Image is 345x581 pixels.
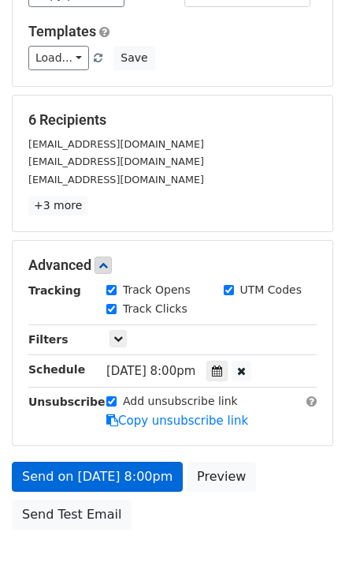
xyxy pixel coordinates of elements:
[28,156,204,167] small: [EMAIL_ADDRESS][DOMAIN_NAME]
[266,505,345,581] iframe: Chat Widget
[28,46,89,70] a: Load...
[187,462,256,492] a: Preview
[123,393,238,410] label: Add unsubscribe link
[106,414,248,428] a: Copy unsubscribe link
[28,363,85,376] strong: Schedule
[28,23,96,39] a: Templates
[28,395,106,408] strong: Unsubscribe
[28,284,81,297] strong: Tracking
[12,500,132,530] a: Send Test Email
[28,196,87,216] a: +3 more
[28,111,317,129] h5: 6 Recipients
[28,333,69,346] strong: Filters
[28,257,317,274] h5: Advanced
[106,364,195,378] span: [DATE] 8:00pm
[28,174,204,186] small: [EMAIL_ADDRESS][DOMAIN_NAME]
[113,46,154,70] button: Save
[266,505,345,581] div: 聊天小组件
[240,282,302,298] label: UTM Codes
[123,282,191,298] label: Track Opens
[123,301,187,317] label: Track Clicks
[12,462,183,492] a: Send on [DATE] 8:00pm
[28,138,204,150] small: [EMAIL_ADDRESS][DOMAIN_NAME]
